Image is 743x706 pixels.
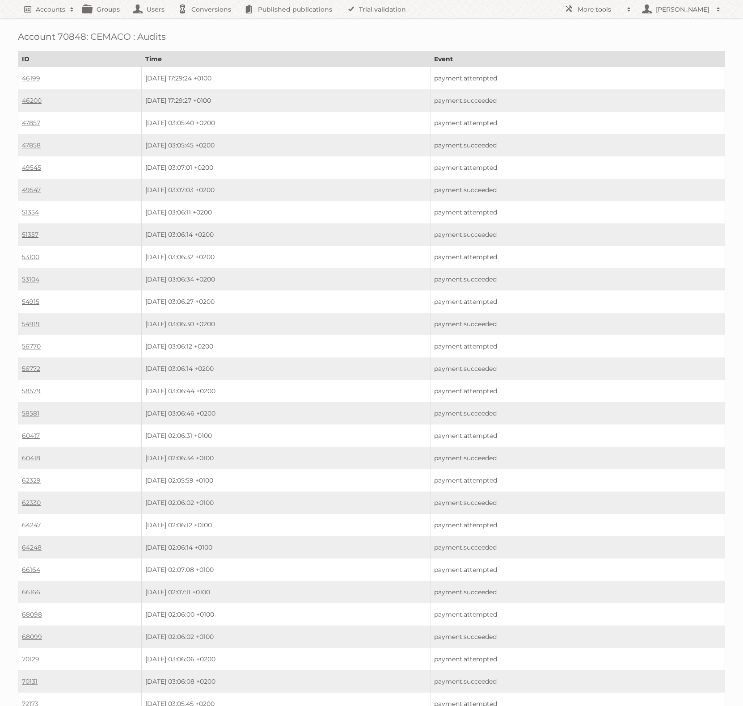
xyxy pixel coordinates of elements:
a: 54915 [22,298,39,306]
td: payment.attempted [430,514,725,536]
td: [DATE] 02:05:59 +0100 [142,469,430,492]
td: [DATE] 02:06:31 +0100 [142,424,430,447]
a: 58579 [22,387,41,395]
h2: [PERSON_NAME] [654,5,712,14]
h2: More tools [578,5,622,14]
td: [DATE] 02:07:08 +0100 [142,559,430,581]
td: payment.succeeded [430,492,725,514]
td: [DATE] 03:06:06 +0200 [142,648,430,670]
td: [DATE] 03:06:14 +0200 [142,223,430,246]
td: payment.attempted [430,67,725,90]
td: payment.attempted [430,112,725,134]
td: [DATE] 03:06:12 +0200 [142,335,430,357]
a: 64248 [22,543,42,551]
td: payment.succeeded [430,581,725,603]
td: [DATE] 02:07:11 +0100 [142,581,430,603]
a: 68098 [22,610,42,618]
td: payment.attempted [430,201,725,223]
a: 49545 [22,164,41,172]
td: payment.attempted [430,290,725,313]
a: 68099 [22,633,42,641]
a: 53104 [22,275,39,283]
td: [DATE] 03:06:46 +0200 [142,402,430,424]
td: [DATE] 03:05:45 +0200 [142,134,430,156]
td: [DATE] 03:05:40 +0200 [142,112,430,134]
a: 64247 [22,521,41,529]
a: 47857 [22,119,40,127]
th: ID [18,51,142,67]
td: payment.attempted [430,335,725,357]
td: [DATE] 03:06:44 +0200 [142,380,430,402]
a: 66166 [22,588,40,596]
a: 66164 [22,566,40,574]
td: payment.succeeded [430,536,725,559]
a: 47858 [22,141,41,149]
th: Time [142,51,430,67]
td: [DATE] 02:06:34 +0100 [142,447,430,469]
a: 56772 [22,365,40,373]
td: [DATE] 03:06:30 +0200 [142,313,430,335]
td: [DATE] 02:06:02 +0100 [142,492,430,514]
td: [DATE] 02:06:12 +0100 [142,514,430,536]
td: payment.attempted [430,559,725,581]
td: payment.succeeded [430,313,725,335]
td: payment.attempted [430,380,725,402]
td: [DATE] 17:29:27 +0100 [142,89,430,112]
td: [DATE] 02:06:00 +0100 [142,603,430,626]
a: 60417 [22,432,40,440]
a: 70131 [22,677,38,685]
a: 49547 [22,186,41,194]
td: payment.succeeded [430,626,725,648]
td: [DATE] 02:06:02 +0100 [142,626,430,648]
td: [DATE] 03:06:27 +0200 [142,290,430,313]
td: payment.succeeded [430,447,725,469]
td: [DATE] 03:06:34 +0200 [142,268,430,290]
a: 51357 [22,231,38,239]
td: payment.attempted [430,469,725,492]
td: payment.succeeded [430,670,725,693]
td: payment.succeeded [430,357,725,380]
td: payment.succeeded [430,89,725,112]
a: 46199 [22,74,40,82]
td: [DATE] 17:29:24 +0100 [142,67,430,90]
td: payment.attempted [430,424,725,447]
a: 62329 [22,476,41,484]
td: payment.attempted [430,648,725,670]
td: payment.succeeded [430,134,725,156]
a: 51354 [22,208,39,216]
td: [DATE] 02:06:14 +0100 [142,536,430,559]
th: Event [430,51,725,67]
a: 56770 [22,342,41,350]
a: 53100 [22,253,39,261]
a: 46200 [22,97,42,105]
a: 70129 [22,655,39,663]
td: payment.attempted [430,246,725,268]
td: payment.succeeded [430,223,725,246]
a: 60418 [22,454,40,462]
td: [DATE] 03:06:32 +0200 [142,246,430,268]
td: [DATE] 03:06:08 +0200 [142,670,430,693]
h2: Accounts [36,5,65,14]
a: 62330 [22,499,41,507]
td: [DATE] 03:06:11 +0200 [142,201,430,223]
td: [DATE] 03:07:01 +0200 [142,156,430,179]
td: payment.attempted [430,603,725,626]
td: payment.succeeded [430,179,725,201]
a: 58581 [22,409,39,417]
a: 54919 [22,320,40,328]
td: payment.succeeded [430,268,725,290]
td: [DATE] 03:06:14 +0200 [142,357,430,380]
td: payment.succeeded [430,402,725,424]
h1: Account 70848: CEMACO : Audits [18,31,725,42]
td: [DATE] 03:07:03 +0200 [142,179,430,201]
td: payment.attempted [430,156,725,179]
